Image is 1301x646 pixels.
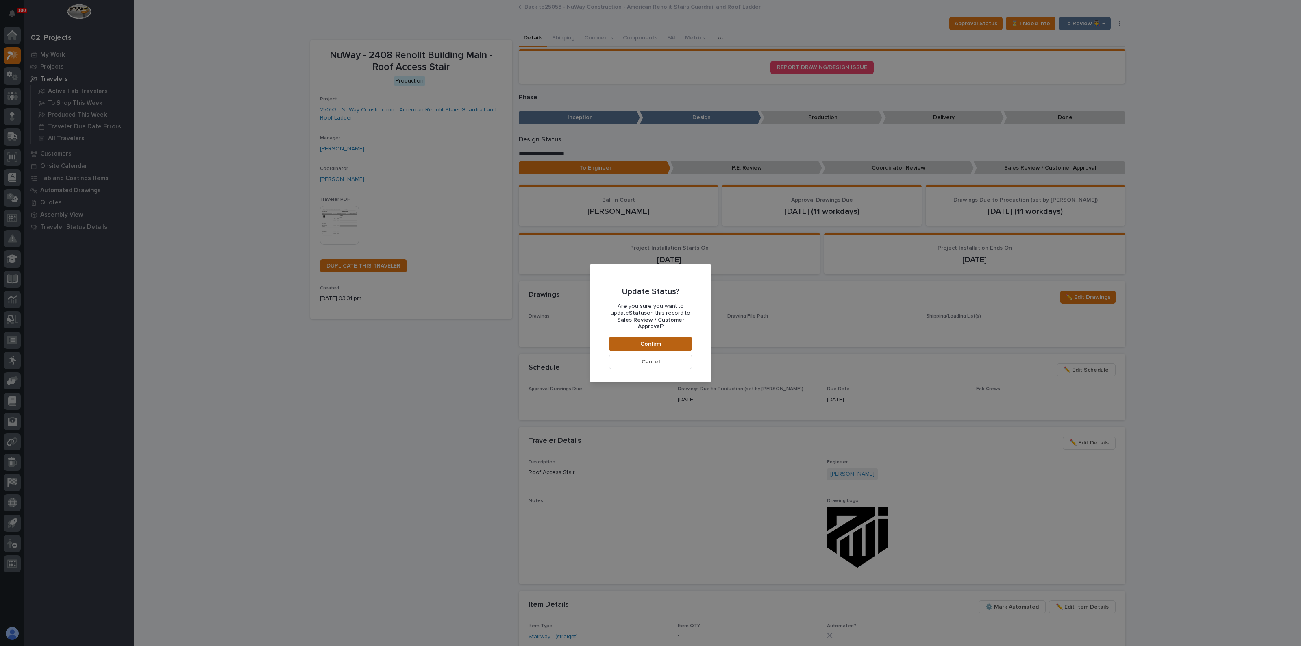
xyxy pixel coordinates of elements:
[617,317,684,330] b: Sales Review / Customer Approval
[640,340,661,348] span: Confirm
[609,355,692,369] button: Cancel
[609,337,692,351] button: Confirm
[629,310,647,316] b: Status
[622,287,679,296] p: Update Status?
[642,358,660,365] span: Cancel
[609,303,692,330] p: Are you sure you want to update on this record to ?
